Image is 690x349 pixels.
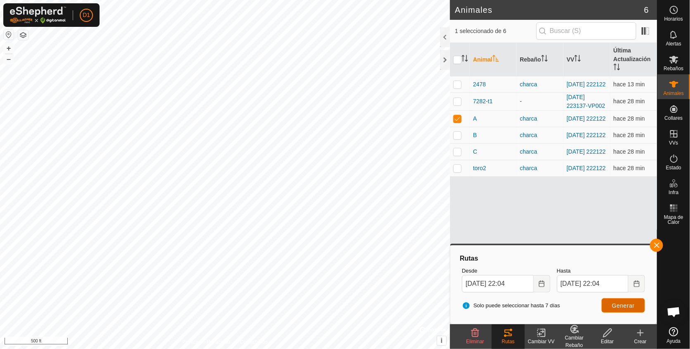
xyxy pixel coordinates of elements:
[536,22,636,40] input: Buscar (S)
[564,43,610,76] th: VV
[614,165,645,171] span: 15 sept 2025, 21:37
[574,56,581,63] p-sorticon: Activar para ordenar
[628,275,645,292] button: Choose Date
[657,324,690,347] a: Ayuda
[459,254,648,264] div: Rutas
[664,91,684,96] span: Animales
[466,339,484,344] span: Eliminar
[4,30,14,40] button: Restablecer Mapa
[614,115,645,122] span: 15 sept 2025, 21:37
[557,267,645,275] label: Hasta
[667,339,681,344] span: Ayuda
[473,147,477,156] span: C
[473,114,477,123] span: A
[18,30,28,40] button: Capas del Mapa
[567,148,606,155] a: [DATE] 222122
[591,338,624,345] div: Editar
[441,337,443,344] span: i
[666,41,681,46] span: Alertas
[437,336,446,345] button: i
[462,56,468,63] p-sorticon: Activar para ordenar
[664,116,683,121] span: Collares
[240,338,268,346] a: Contáctenos
[661,299,686,324] div: Chat abierto
[470,43,516,76] th: Animal
[4,43,14,53] button: +
[602,298,645,313] button: Generar
[624,338,657,345] div: Crear
[567,165,606,171] a: [DATE] 222122
[525,338,558,345] div: Cambiar VV
[10,7,66,24] img: Logo Gallagher
[614,148,645,155] span: 15 sept 2025, 21:37
[669,190,678,195] span: Infra
[516,43,563,76] th: Rebaño
[558,334,591,349] div: Cambiar Rebaño
[520,131,560,140] div: charca
[473,131,477,140] span: B
[455,5,644,15] h2: Animales
[666,165,681,170] span: Estado
[644,4,649,16] span: 6
[614,65,620,71] p-sorticon: Activar para ordenar
[520,147,560,156] div: charca
[612,302,635,309] span: Generar
[664,17,683,21] span: Horarios
[4,54,14,64] button: –
[567,81,606,88] a: [DATE] 222122
[462,302,560,310] span: Solo puede seleccionar hasta 7 días
[520,114,560,123] div: charca
[567,132,606,138] a: [DATE] 222122
[534,275,550,292] button: Choose Date
[614,81,645,88] span: 15 sept 2025, 21:52
[462,267,550,275] label: Desde
[473,97,493,106] span: 7282-t1
[664,66,683,71] span: Rebaños
[610,43,657,76] th: Última Actualización
[492,338,525,345] div: Rutas
[669,140,678,145] span: VVs
[520,80,560,89] div: charca
[520,164,560,173] div: charca
[541,56,548,63] p-sorticon: Activar para ordenar
[455,27,536,36] span: 1 seleccionado de 6
[567,94,605,109] a: [DATE] 223137-VP002
[659,215,688,225] span: Mapa de Calor
[473,80,486,89] span: 2478
[520,97,560,106] div: -
[614,98,645,104] span: 15 sept 2025, 21:37
[493,56,499,63] p-sorticon: Activar para ordenar
[473,164,486,173] span: toro2
[83,11,90,19] span: D1
[567,115,606,122] a: [DATE] 222122
[614,132,645,138] span: 15 sept 2025, 21:37
[182,338,230,346] a: Política de Privacidad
